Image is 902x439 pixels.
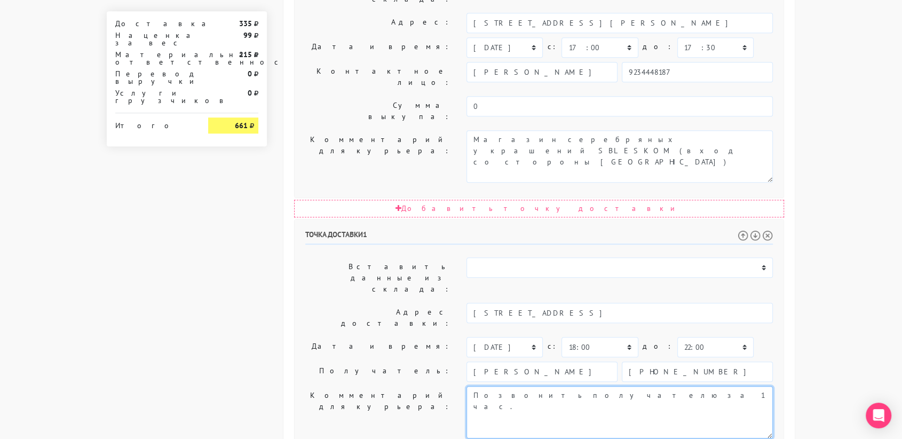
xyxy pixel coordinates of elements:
[305,230,773,245] h6: Точка доставки
[297,303,458,333] label: Адрес доставки:
[294,200,784,217] div: Добавить точку доставки
[547,337,557,356] label: c:
[239,50,252,59] strong: 215
[235,121,248,130] strong: 661
[107,20,200,27] div: Доставка
[297,362,458,382] label: Получатель:
[248,88,252,98] strong: 0
[297,337,458,357] label: Дата и время:
[107,89,200,104] div: Услуги грузчиков
[297,386,458,438] label: Комментарий для курьера:
[297,96,458,126] label: Сумма выкупа:
[643,337,673,356] label: до:
[297,13,458,33] label: Адрес:
[643,37,673,56] label: до:
[466,62,618,82] input: Имя
[622,62,773,82] input: Телефон
[297,130,458,183] label: Комментарий для курьера:
[107,70,200,85] div: Перевод выручки
[297,37,458,58] label: Дата и время:
[297,62,458,92] label: Контактное лицо:
[107,32,200,46] div: Наценка за вес
[243,30,252,40] strong: 99
[547,37,557,56] label: c:
[115,117,192,129] div: Итого
[297,257,458,299] label: Вставить данные из склада:
[239,19,252,28] strong: 335
[248,69,252,79] strong: 0
[466,362,618,382] input: Имя
[363,230,367,239] span: 1
[622,362,773,382] input: Телефон
[866,403,891,428] div: Open Intercom Messenger
[466,386,773,438] textarea: Позвонить получателю за 1 час. Курьер 15.08 с 18:00 до 22:00 Получатель: [PHONE_NUMBER] [PERSON_N...
[107,51,200,66] div: Материальная ответственность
